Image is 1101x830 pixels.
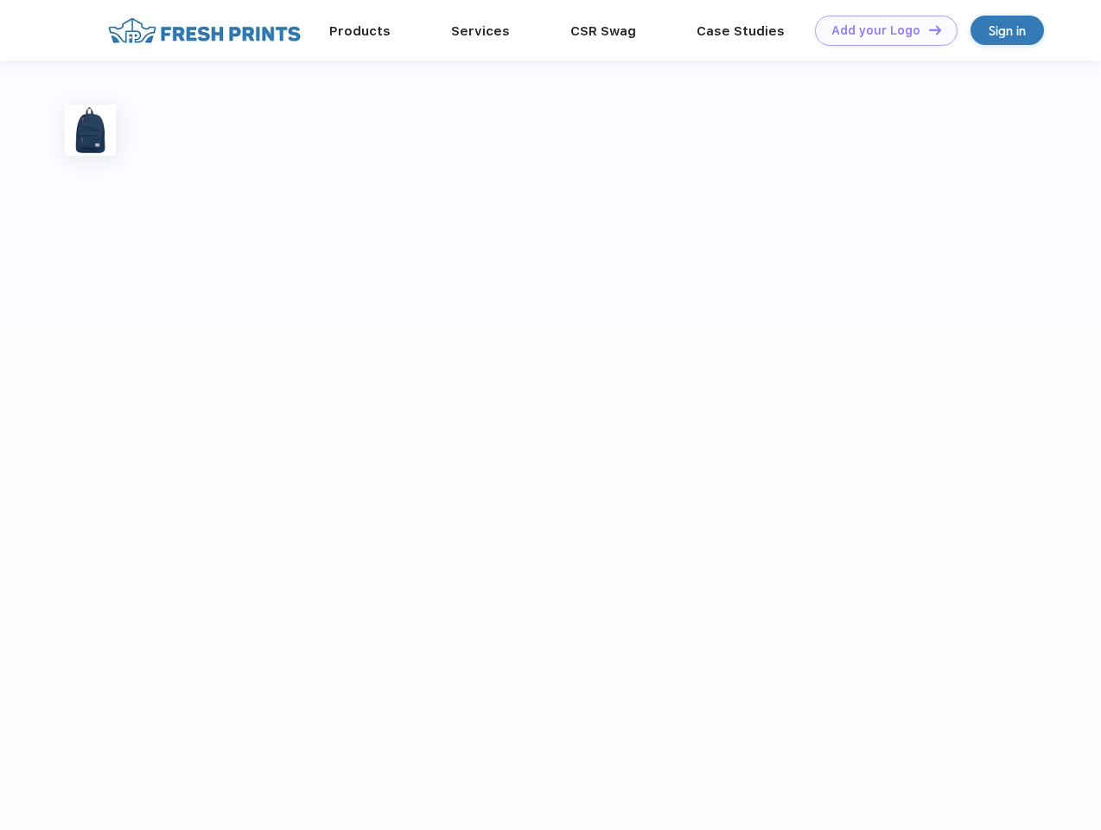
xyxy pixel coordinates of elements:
a: Products [329,23,391,39]
img: fo%20logo%202.webp [103,16,306,46]
a: Sign in [971,16,1044,45]
div: Sign in [989,21,1026,41]
img: func=resize&h=100 [65,105,116,156]
img: DT [929,25,941,35]
div: Add your Logo [831,23,920,38]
